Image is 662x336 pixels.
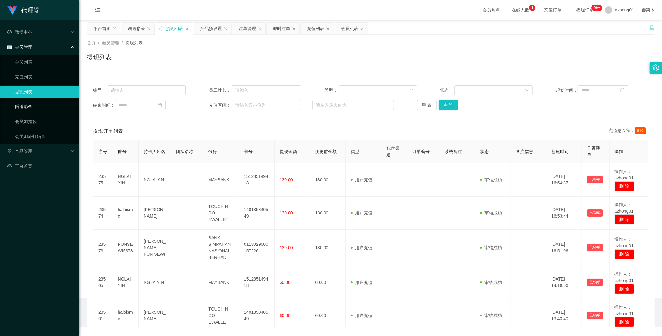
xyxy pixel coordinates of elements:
td: [PERSON_NAME] PUN SEWI [139,230,171,266]
td: 130.00 [310,197,346,230]
span: 操作人：azhong01 [615,169,634,180]
td: NGLAIYIN [139,163,171,197]
div: 2021 [84,313,657,320]
span: 提现列表 [125,40,143,45]
i: 图标: close [147,27,151,31]
i: 图标: menu-fold [87,0,108,20]
span: 审核成功 [480,177,502,182]
span: 类型 [351,149,359,154]
td: 140135840549 [239,299,275,332]
td: NGLAIYIN [113,266,139,299]
td: [DATE] 14:19:56 [546,266,582,299]
a: 充值列表 [15,71,74,83]
div: 注单管理 [239,23,256,34]
td: 23561 [93,299,113,332]
button: 已锁单 [587,209,603,217]
i: 图标: close [292,27,296,31]
span: 状态 [480,149,489,154]
span: 订单编号 [412,149,430,154]
span: 类型： [324,87,339,94]
span: 创建时间 [551,149,569,154]
span: 结束时间： [93,102,115,108]
span: 首页 [87,40,96,45]
td: 23574 [93,197,113,230]
i: 图标: global [642,8,646,12]
button: 删 除 [615,284,634,294]
span: 操作人：azhong01 [615,305,634,316]
span: 持卡人姓名 [144,149,165,154]
span: 银行 [208,149,217,154]
span: 产品管理 [7,149,32,154]
button: 已锁单 [587,279,603,286]
a: 图标: dashboard平台首页 [7,160,74,172]
td: [DATE] 16:54:37 [546,163,582,197]
span: 提现订单 [573,8,597,12]
td: 23565 [93,266,113,299]
i: 图标: close [360,27,364,31]
sup: 1201 [591,5,602,11]
span: 团队名称 [176,149,193,154]
span: 操作人：azhong01 [615,237,634,248]
button: 删 除 [615,214,634,224]
td: [DATE] 16:51:06 [546,230,582,266]
span: 130.00 [280,177,293,182]
i: 图标: close [224,27,227,31]
input: 请输入 [232,85,301,95]
a: 代理端 [7,7,40,12]
span: 在线人数 [509,8,532,12]
span: 操作 [615,149,623,154]
h1: 提现列表 [87,52,112,62]
span: 审核成功 [480,280,502,285]
span: 810 [635,127,646,134]
i: 图标: close [258,27,262,31]
td: TOUCH N GO EWALLET [203,299,239,332]
input: 请输入 [107,85,186,95]
span: 用户充值 [351,280,372,285]
a: 提现列表 [15,86,74,98]
td: [PERSON_NAME] [139,197,171,230]
div: 赠送彩金 [128,23,145,34]
i: 图标: table [7,45,12,49]
i: 图标: unlock [649,25,655,31]
i: 图标: close [113,27,116,31]
span: 审核成功 [480,210,502,215]
span: 用户充值 [351,245,372,250]
td: [DATE] 13:43:40 [546,299,582,332]
span: 是否锁单 [587,146,600,157]
i: 图标: appstore-o [7,149,12,153]
span: 充值订单 [541,8,565,12]
span: 130.00 [280,210,293,215]
p: 1 [531,5,534,11]
button: 重 置 [417,100,437,110]
div: 会员列表 [341,23,358,34]
td: [DATE] 16:53:44 [546,197,582,230]
div: 提现列表 [166,23,183,34]
span: 130.00 [280,245,293,250]
input: 请输入最大值为 [312,100,394,110]
a: 会员加扣款 [15,115,74,128]
td: 0113029000157226 [239,230,275,266]
span: 序号 [98,149,107,154]
i: 图标: close [185,27,189,31]
span: 审核成功 [480,313,502,318]
div: 平台首页 [93,23,111,34]
td: 130.00 [310,230,346,266]
input: 请输入最小值为 [232,100,301,110]
span: 提现金额 [280,149,297,154]
td: 23575 [93,163,113,197]
span: 卡号 [244,149,253,154]
button: 删 除 [615,181,634,191]
div: 即时注单 [273,23,290,34]
button: 已锁单 [587,244,603,251]
span: 会员管理 [7,45,32,50]
span: 起始时间： [556,87,578,94]
td: 140135840549 [239,197,275,230]
button: 已锁单 [587,312,603,319]
span: 代付渠道 [386,146,399,157]
td: BANK SIMPANAN NASIONAL BERHAD [203,230,239,266]
span: 变更前金额 [315,149,337,154]
div: 充值总金额： [609,127,648,135]
span: 会员管理 [102,40,119,45]
td: NGLAIYIN [113,163,139,197]
td: 151285149418 [239,163,275,197]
